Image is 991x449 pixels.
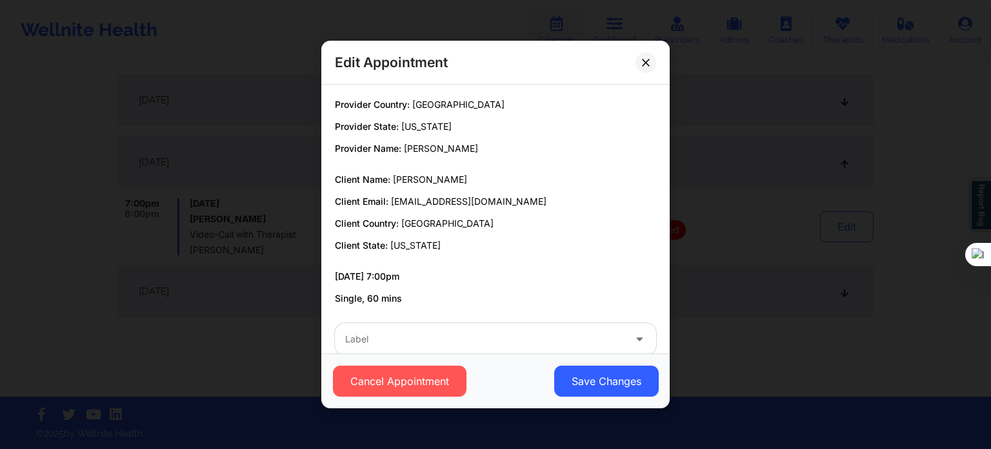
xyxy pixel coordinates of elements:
span: [US_STATE] [390,240,441,251]
p: Client Country: [335,217,656,230]
span: [GEOGRAPHIC_DATA] [401,218,494,229]
button: Save Changes [554,366,659,397]
p: [DATE] 7:00pm [335,270,656,283]
p: Provider Name: [335,142,656,155]
p: Single, 60 mins [335,292,656,305]
span: [EMAIL_ADDRESS][DOMAIN_NAME] [391,196,546,207]
p: Provider Country: [335,98,656,111]
h2: Edit Appointment [335,54,448,71]
p: Client State: [335,239,656,252]
span: [US_STATE] [401,121,452,132]
span: [GEOGRAPHIC_DATA] [412,99,505,110]
button: Cancel Appointment [333,366,466,397]
span: [PERSON_NAME] [404,143,478,154]
p: Provider State: [335,120,656,133]
p: Client Email: [335,195,656,208]
span: [PERSON_NAME] [393,174,467,185]
p: Client Name: [335,173,656,186]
